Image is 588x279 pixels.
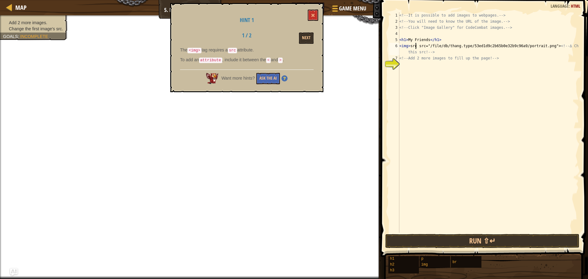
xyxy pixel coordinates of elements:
[551,3,569,9] span: Language
[421,262,428,267] span: img
[571,3,580,9] span: HTML
[180,57,314,63] p: To add an , include it between the and .
[389,31,399,37] div: 4
[199,58,222,63] code: attribute
[389,43,399,55] div: 6
[266,58,271,63] code: <
[390,268,394,273] span: h3
[389,55,399,61] div: 7
[228,48,237,53] code: src
[390,257,394,261] span: h1
[299,32,314,44] button: Next
[180,47,314,54] p: The tag requires a attribute.
[339,5,366,13] span: Game Menu
[421,257,423,261] span: p
[10,269,17,276] button: Ask AI
[385,234,579,248] button: Run ⇧↵
[327,2,370,17] button: Game Menu
[240,16,254,24] span: Hint 1
[12,3,27,12] a: Map
[221,76,255,81] span: Want more hints?
[9,20,47,25] span: Add 2 more images.
[389,37,399,43] div: 5
[292,2,308,14] button: Ask AI
[187,48,202,53] code: <img>
[281,75,288,81] img: Hint
[389,12,399,18] div: 1
[18,34,20,39] span: :
[20,34,48,39] span: Incomplete
[3,34,18,39] span: Goals
[15,3,27,12] span: Map
[256,73,280,84] button: Ask the AI
[278,58,283,63] code: >
[389,61,399,67] div: 8
[206,73,218,84] img: AI
[228,32,266,39] h2: 1 / 2
[452,260,457,264] span: br
[569,3,571,9] span: :
[389,25,399,31] div: 3
[3,26,63,32] li: Change the first image's src.
[390,262,394,267] span: h2
[3,20,63,26] li: Add 2 more images.
[389,18,399,25] div: 2
[9,26,63,31] span: Change the first image's src.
